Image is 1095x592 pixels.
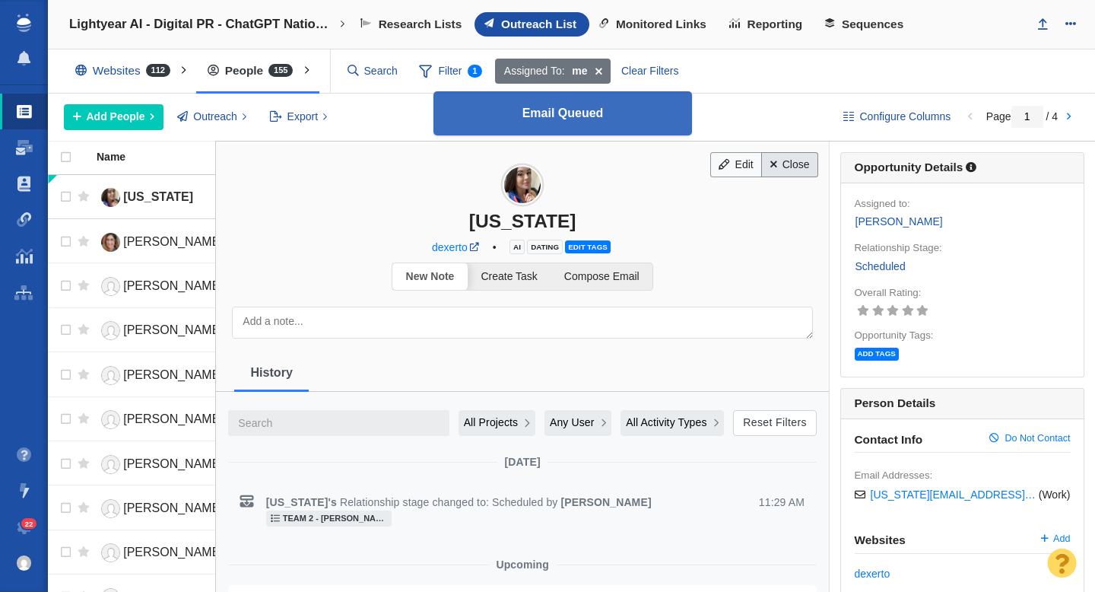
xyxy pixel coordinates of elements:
[123,546,224,559] span: [PERSON_NAME]
[719,12,815,37] a: Reporting
[146,64,170,77] span: 112
[855,241,942,255] label: Relationship Stage:
[379,18,462,31] span: Research Lists
[341,58,405,84] input: Search
[468,243,490,252] a: dexerto
[169,104,255,130] button: Outreach
[216,210,829,232] div: [US_STATE]
[855,197,910,211] label: Assigned to:
[855,213,944,231] a: [PERSON_NAME]
[97,539,235,566] a: [PERSON_NAME]
[747,18,803,31] span: Reporting
[1039,488,1071,501] span: ( )
[989,433,1070,447] a: Do Not Contact
[613,59,687,84] div: Clear Filters
[474,12,589,37] a: Outreach List
[97,229,235,256] a: [PERSON_NAME]
[433,91,692,135] div: Email Queued
[855,286,922,300] label: Overall Rating:
[17,555,32,571] img: 8a21b1a12a7554901d364e890baed237
[509,240,525,254] span: AI
[432,240,468,254] a: dexerto
[501,18,576,31] span: Outreach List
[123,457,224,470] span: [PERSON_NAME]
[64,53,189,88] div: Websites
[842,18,903,31] span: Sequences
[855,329,934,342] label: Opportunity Tags:
[986,110,1058,123] span: Page / 4
[835,104,960,130] button: Configure Columns
[855,533,1042,547] span: Websites
[123,279,224,292] span: [PERSON_NAME]
[589,12,719,37] a: Monitored Links
[871,488,1036,501] a: [US_STATE][EMAIL_ADDRESS][DOMAIN_NAME]
[468,65,483,78] span: 1
[1041,533,1070,547] a: Add
[64,104,163,130] button: Add People
[97,151,247,162] div: Name
[859,109,951,125] span: Configure Columns
[234,349,308,395] a: History
[490,237,499,256] span: •
[616,18,706,31] span: Monitored Links
[481,270,537,282] span: Create Task
[841,389,1084,419] h6: Person Details
[504,63,565,79] span: Assigned To:
[411,57,491,86] span: Filter
[855,433,990,447] span: Contact Info
[815,12,916,37] a: Sequences
[855,348,899,361] span: Add tags
[1042,489,1066,501] span: Work
[69,17,335,32] h4: Lightyear AI - Digital PR - ChatGPT Nation: The States Leading (and Ignoring) the AI Boom
[287,109,318,125] span: Export
[123,368,224,381] span: [PERSON_NAME]
[97,406,235,433] a: [PERSON_NAME]
[761,152,818,178] a: Close
[21,518,37,530] span: 22
[509,240,613,252] a: AIDatingEdit tags
[855,568,890,580] a: dexerto
[97,151,247,164] a: Name
[97,317,235,344] a: [PERSON_NAME]
[123,501,224,514] span: [PERSON_NAME]
[392,263,468,290] a: New Note
[406,270,455,282] span: New Note
[123,323,224,336] span: [PERSON_NAME]
[250,365,292,379] span: History
[97,451,235,478] a: [PERSON_NAME]
[97,273,235,300] a: [PERSON_NAME]
[565,240,610,253] span: Edit tags
[87,109,145,125] span: Add People
[97,362,235,389] a: [PERSON_NAME]
[97,495,235,522] a: [PERSON_NAME]
[97,184,235,211] a: [US_STATE]
[527,240,563,254] span: Dating
[564,270,640,282] span: Compose Email
[432,241,468,253] span: dexerto
[551,263,652,290] a: Compose Email
[855,469,933,482] label: Email Addresses:
[855,161,963,173] h6: Opportunity Details
[123,190,193,203] span: [US_STATE]
[710,152,762,178] a: Edit
[351,12,474,37] a: Research Lists
[468,263,551,290] a: Create Task
[193,109,237,125] span: Outreach
[123,235,224,248] span: [PERSON_NAME]
[572,63,587,79] strong: me
[17,14,30,32] img: buzzstream_logo_iconsimple.png
[855,258,906,275] a: Scheduled
[261,104,336,130] button: Export
[123,412,224,425] span: [PERSON_NAME]
[855,347,902,359] a: Add tags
